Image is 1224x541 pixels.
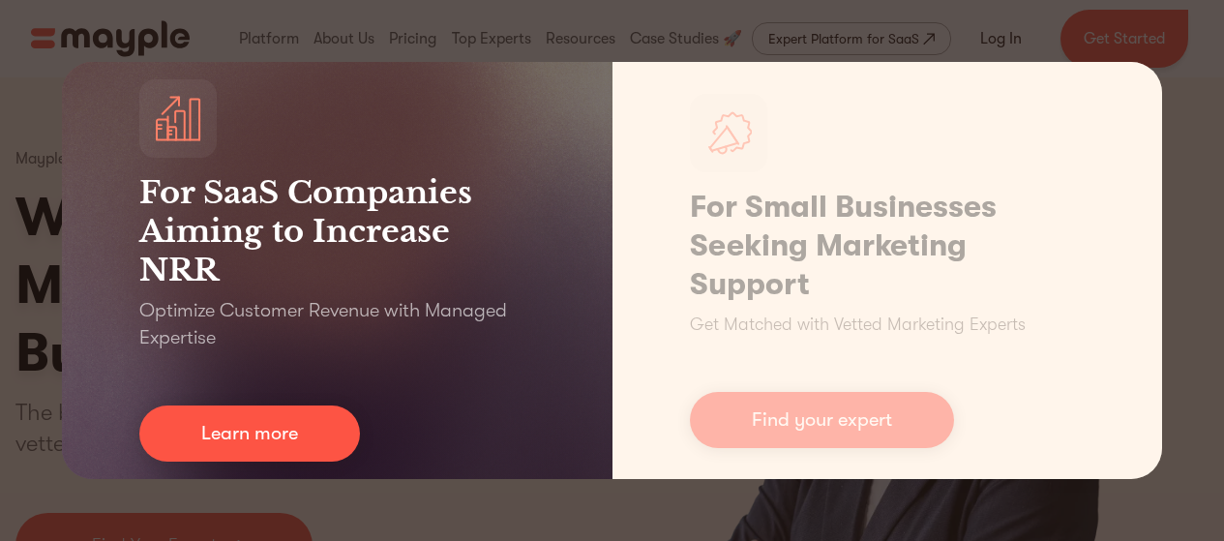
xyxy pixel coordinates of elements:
a: Find your expert [690,392,954,448]
a: Learn more [139,406,360,462]
h3: For SaaS Companies Aiming to Increase NRR [139,173,535,289]
p: Optimize Customer Revenue with Managed Expertise [139,297,535,351]
p: Get Matched with Vetted Marketing Experts [690,312,1026,338]
h1: For Small Businesses Seeking Marketing Support [690,188,1086,304]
